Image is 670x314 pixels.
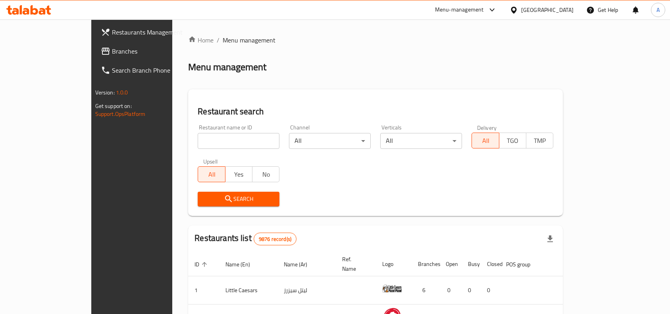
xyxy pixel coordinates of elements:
[203,158,218,164] label: Upsell
[439,276,462,304] td: 0
[229,169,249,180] span: Yes
[529,135,550,146] span: TMP
[254,233,296,245] div: Total records count
[188,276,219,304] td: 1
[95,101,132,111] span: Get support on:
[116,87,128,98] span: 1.0.0
[277,276,336,304] td: ليتل سيزرز
[506,260,541,269] span: POS group
[412,276,439,304] td: 6
[289,133,371,149] div: All
[198,106,553,118] h2: Restaurant search
[223,35,275,45] span: Menu management
[198,166,225,182] button: All
[254,235,296,243] span: 9876 record(s)
[194,260,210,269] span: ID
[112,46,197,56] span: Branches
[481,276,500,304] td: 0
[95,87,115,98] span: Version:
[284,260,318,269] span: Name (Ar)
[342,254,366,274] span: Ref. Name
[198,192,279,206] button: Search
[256,169,276,180] span: No
[481,252,500,276] th: Closed
[462,276,481,304] td: 0
[475,135,496,146] span: All
[219,276,277,304] td: Little Caesars
[382,279,402,299] img: Little Caesars
[112,27,197,37] span: Restaurants Management
[657,6,660,14] span: A
[112,65,197,75] span: Search Branch Phone
[94,61,203,80] a: Search Branch Phone
[412,252,439,276] th: Branches
[194,232,296,245] h2: Restaurants list
[252,166,279,182] button: No
[201,169,222,180] span: All
[225,260,260,269] span: Name (En)
[198,133,279,149] input: Search for restaurant name or ID..
[217,35,219,45] li: /
[499,133,526,148] button: TGO
[380,133,462,149] div: All
[541,229,560,249] div: Export file
[94,42,203,61] a: Branches
[502,135,523,146] span: TGO
[188,35,563,45] nav: breadcrumb
[225,166,252,182] button: Yes
[472,133,499,148] button: All
[376,252,412,276] th: Logo
[521,6,574,14] div: [GEOGRAPHIC_DATA]
[188,61,266,73] h2: Menu management
[435,5,484,15] div: Menu-management
[94,23,203,42] a: Restaurants Management
[462,252,481,276] th: Busy
[477,125,497,130] label: Delivery
[204,194,273,204] span: Search
[439,252,462,276] th: Open
[95,109,146,119] a: Support.OpsPlatform
[526,133,553,148] button: TMP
